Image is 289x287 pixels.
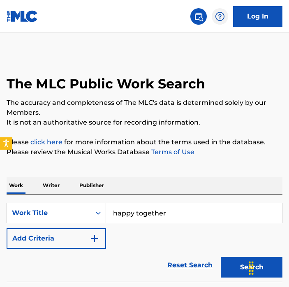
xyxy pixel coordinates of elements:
img: 9d2ae6d4665cec9f34b9.svg [90,234,99,243]
div: Drag [245,256,258,280]
div: Help [212,8,228,25]
div: Work Title [12,208,86,218]
p: Writer [40,177,62,194]
iframe: Chat Widget [248,248,289,287]
a: Log In [233,6,282,27]
a: Reset Search [163,256,217,274]
p: The accuracy and completeness of The MLC's data is determined solely by our Members. [7,98,282,118]
form: Search Form [7,203,282,282]
img: MLC Logo [7,10,38,22]
a: click here [30,138,62,146]
img: help [215,12,225,21]
h1: The MLC Public Work Search [7,76,205,92]
p: Please for more information about the terms used in the database. [7,137,282,147]
p: It is not an authoritative source for recording information. [7,118,282,127]
a: Public Search [190,8,207,25]
p: Please review the Musical Works Database [7,147,282,157]
p: Work [7,177,25,194]
a: Terms of Use [150,148,194,156]
img: search [194,12,203,21]
button: Add Criteria [7,228,106,249]
p: Publisher [77,177,106,194]
button: Search [221,257,282,278]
